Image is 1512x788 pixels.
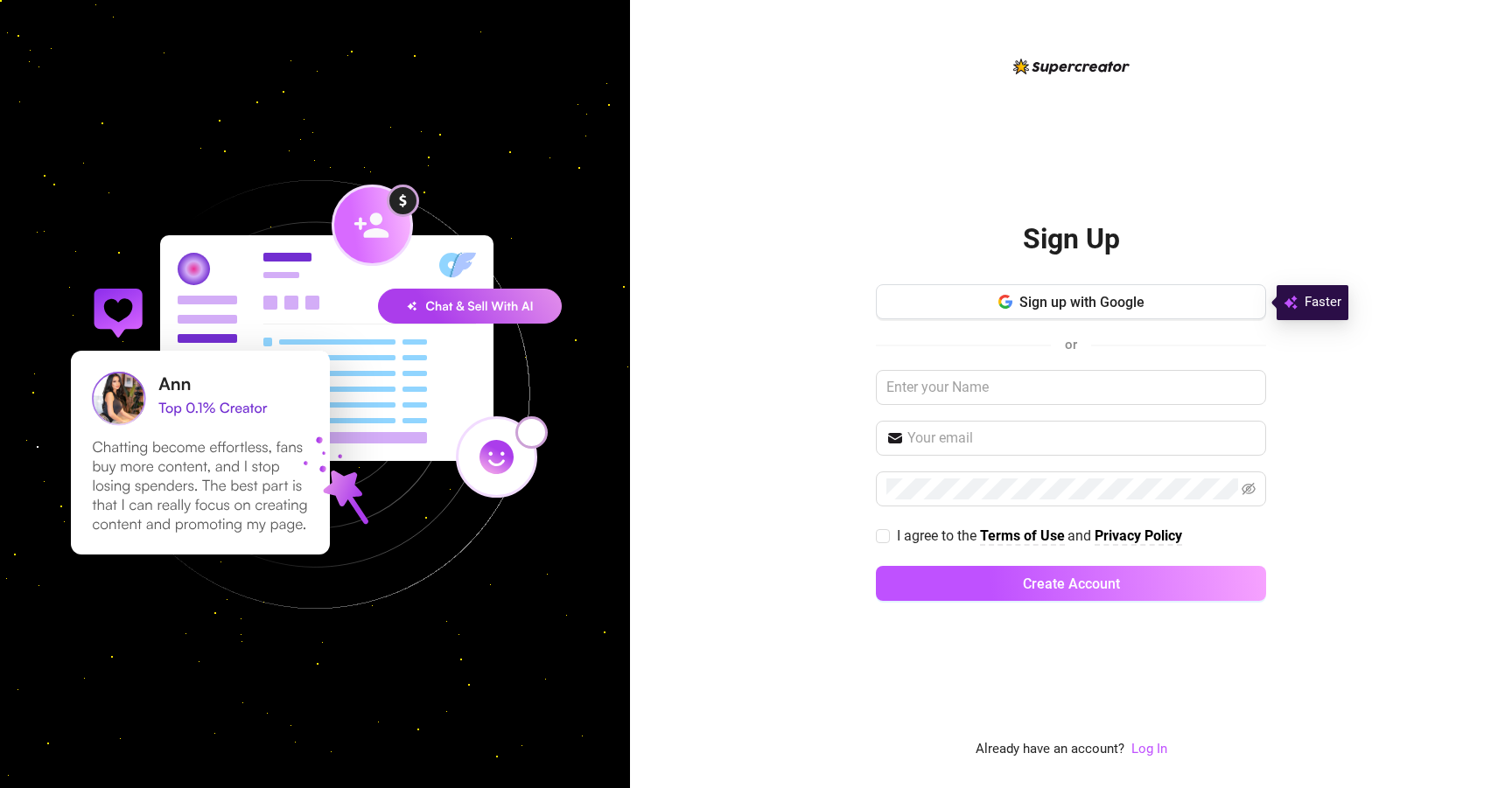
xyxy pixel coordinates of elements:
h2: Sign Up [1023,221,1120,257]
span: or [1065,337,1077,352]
span: Sign up with Google [1019,294,1144,310]
button: Create Account [876,566,1266,601]
span: Already have an account? [976,739,1124,760]
a: Terms of Use [980,527,1065,546]
img: logo-BBDzfeDw.svg [1013,59,1130,74]
a: Privacy Policy [1095,527,1182,546]
strong: Privacy Policy [1095,527,1182,544]
span: eye-invisible [1242,482,1256,496]
strong: Terms of Use [980,527,1065,544]
img: svg%3e [1284,292,1298,313]
a: Log In [1131,739,1167,760]
img: signup-background-D0MIrEPF.svg [12,92,618,697]
input: Your email [907,428,1256,449]
button: Sign up with Google [876,284,1266,319]
input: Enter your Name [876,370,1266,405]
span: Create Account [1023,575,1120,592]
span: and [1067,527,1095,544]
span: Faster [1305,292,1341,313]
span: I agree to the [897,527,980,544]
a: Log In [1131,741,1167,757]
